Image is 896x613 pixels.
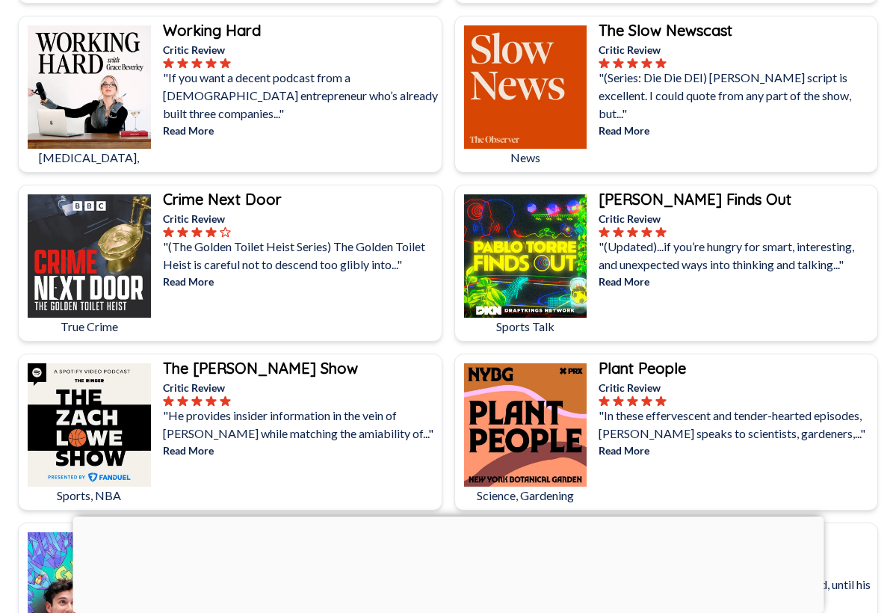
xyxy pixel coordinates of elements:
b: The Slow Newscast [599,21,732,40]
p: Critic Review [163,380,439,395]
p: "(Series: Die Die DEI) [PERSON_NAME] script is excellent. I could quote from any part of the show... [599,69,874,123]
a: The Slow NewscastNewsThe Slow NewscastCritic Review"(Series: Die Die DEI) [PERSON_NAME] script is... [454,16,879,173]
p: Read More [163,123,439,138]
p: Read More [163,274,439,289]
img: The Slow Newscast [464,25,587,149]
a: Working Hard[MEDICAL_DATA], Business, Health & WellnessWorking HardCritic Review"If you want a de... [18,16,442,173]
p: News [464,149,587,167]
p: Critic Review [599,42,874,58]
p: Sports Talk [464,318,587,336]
a: Plant PeopleScience, GardeningPlant PeopleCritic Review"In these effervescent and tender-hearted ... [454,354,879,511]
iframe: Advertisement [72,517,824,609]
p: [MEDICAL_DATA], Business, Health & Wellness [28,149,151,203]
p: "(Updated)...if you’re hungry for smart, interesting, and unexpected ways into thinking and talki... [599,238,874,274]
p: Read More [599,123,874,138]
p: Critic Review [163,211,439,227]
p: Critic Review [599,211,874,227]
p: "If you want a decent podcast from a [DEMOGRAPHIC_DATA] entrepreneur who’s already built three co... [163,69,439,123]
b: [PERSON_NAME] Finds Out [599,190,791,209]
img: Pablo Torre Finds Out [464,194,587,318]
img: Working Hard [28,25,151,149]
p: Read More [599,443,874,458]
b: Working Hard [163,21,261,40]
p: Critic Review [599,380,874,395]
p: Read More [599,274,874,289]
p: Critic Review [163,42,439,58]
a: The Zach Lowe ShowSports, NBAThe [PERSON_NAME] ShowCritic Review"He provides insider information ... [18,354,442,511]
p: "(The Golden Toilet Heist Series) The Golden Toilet Heist is careful not to descend too glibly in... [163,238,439,274]
b: The [PERSON_NAME] Show [163,359,358,378]
b: Plant People [599,359,686,378]
p: Sports, NBA [28,487,151,505]
p: Science, Gardening [464,487,587,505]
p: "In these effervescent and tender-hearted episodes, [PERSON_NAME] speaks to scientists, gardeners... [599,407,874,443]
b: Crime Next Door [163,190,282,209]
p: True Crime [28,318,151,336]
p: Read More [163,443,439,458]
img: The Zach Lowe Show [28,363,151,487]
a: Pablo Torre Finds OutSports Talk[PERSON_NAME] Finds OutCritic Review"(Updated)...if you’re hungry... [454,185,879,342]
img: Crime Next Door [28,194,151,318]
img: Plant People [464,363,587,487]
p: "He provides insider information in the vein of [PERSON_NAME] while matching the amiability of..." [163,407,439,443]
a: Crime Next DoorTrue CrimeCrime Next DoorCritic Review"(The Golden Toilet Heist Series) The Golden... [18,185,442,342]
